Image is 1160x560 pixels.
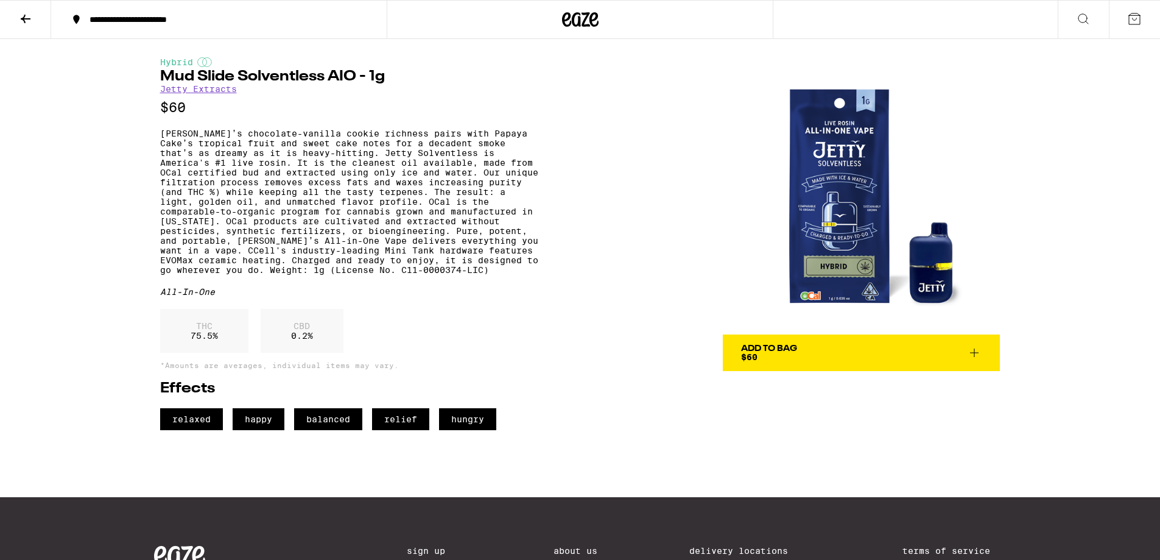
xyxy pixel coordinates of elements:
[554,546,597,556] a: About Us
[439,408,496,430] span: hungry
[160,100,538,115] p: $60
[197,57,212,67] img: hybridColor.svg
[160,361,538,369] p: *Amounts are averages, individual items may vary.
[291,321,313,331] p: CBD
[160,57,538,67] div: Hybrid
[294,408,362,430] span: balanced
[741,352,758,362] span: $60
[233,408,284,430] span: happy
[160,287,538,297] div: All-In-One
[160,129,538,275] p: [PERSON_NAME]’s chocolate-vanilla cookie richness pairs with Papaya Cake’s tropical fruit and swe...
[160,84,237,94] a: Jetty Extracts
[407,546,462,556] a: Sign Up
[372,408,429,430] span: relief
[689,546,810,556] a: Delivery Locations
[902,546,1007,556] a: Terms of Service
[160,381,538,396] h2: Effects
[723,335,1000,371] button: Add To Bag$60
[191,321,218,331] p: THC
[160,69,538,84] h1: Mud Slide Solventless AIO - 1g
[261,309,343,353] div: 0.2 %
[160,408,223,430] span: relaxed
[741,344,797,353] div: Add To Bag
[160,309,248,353] div: 75.5 %
[723,57,1000,335] img: Jetty Extracts - Mud Slide Solventless AIO - 1g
